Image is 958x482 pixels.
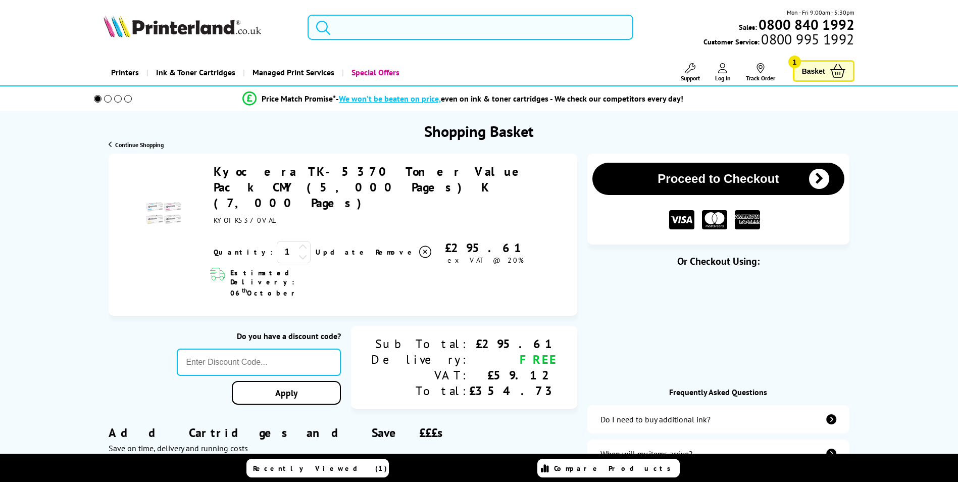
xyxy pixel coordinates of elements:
span: 1 [788,56,801,68]
a: Kyocera TK-5370 Toner Value Pack CMY (5,000 Pages) K (7,000 Pages) [214,164,529,211]
span: Ink & Toner Cartridges [156,60,235,85]
a: Managed Print Services [243,60,342,85]
img: Kyocera TK-5370 Toner Value Pack CMY (5,000 Pages) K (7,000 Pages) [146,196,181,231]
span: ex VAT @ 20% [447,256,524,265]
a: Continue Shopping [109,141,164,149]
div: Save on time, delivery and running costs [109,443,577,453]
span: Customer Service: [703,34,854,46]
a: Basket 1 [793,60,854,82]
iframe: PayPal [617,284,819,307]
h1: Shopping Basket [424,121,534,141]
img: MASTER CARD [702,210,727,230]
a: Track Order [746,63,775,82]
div: Do I need to buy additional ink? [600,414,711,424]
span: Compare Products [554,464,676,473]
span: Log In [715,74,731,82]
span: Support [681,74,700,82]
a: Recently Viewed (1) [246,459,389,477]
div: VAT: [371,367,469,383]
div: £295.61 [433,240,539,256]
div: Add Cartridges and Save £££s [109,410,577,468]
div: Do you have a discount code? [177,331,341,341]
a: Printers [104,60,146,85]
img: American Express [735,210,760,230]
button: Proceed to Checkout [592,163,844,195]
div: Or Checkout Using: [587,255,849,268]
span: Basket [802,64,825,78]
div: £295.61 [469,336,557,352]
span: Quantity: [214,248,273,257]
a: Log In [715,63,731,82]
span: Continue Shopping [115,141,164,149]
b: 0800 840 1992 [759,15,854,34]
div: £354.73 [469,383,557,399]
a: Support [681,63,700,82]
span: Estimated Delivery: 06 October [230,268,355,298]
a: Update [316,248,368,257]
div: When will my items arrive? [600,449,692,459]
sup: th [242,286,247,294]
a: Apply [232,381,341,405]
span: 0800 995 1992 [760,34,854,44]
div: £59.12 [469,367,557,383]
a: Printerland Logo [104,15,295,39]
div: Sub Total: [371,336,469,352]
a: 0800 840 1992 [757,20,854,29]
input: Enter Discount Code... [177,349,341,376]
div: Frequently Asked Questions [587,387,849,397]
span: KYOTK5370VAL [214,216,277,225]
a: Compare Products [537,459,680,477]
a: items-arrive [587,440,849,468]
span: Recently Viewed (1) [253,464,387,473]
a: Special Offers [342,60,407,85]
span: Remove [376,248,416,257]
div: Delivery: [371,352,469,367]
div: - even on ink & toner cartridges - We check our competitors every day! [336,93,683,104]
span: We won’t be beaten on price, [339,93,441,104]
img: VISA [669,210,694,230]
img: Printerland Logo [104,15,261,37]
a: Delete item from your basket [376,245,433,260]
li: modal_Promise [80,90,846,108]
span: Sales: [739,22,757,32]
a: additional-ink [587,405,849,433]
div: FREE [469,352,557,367]
span: Mon - Fri 9:00am - 5:30pm [787,8,854,17]
div: Amazon Pay - Use your Amazon account [617,335,819,371]
div: Total: [371,383,469,399]
a: Ink & Toner Cartridges [146,60,243,85]
span: Price Match Promise* [262,93,336,104]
